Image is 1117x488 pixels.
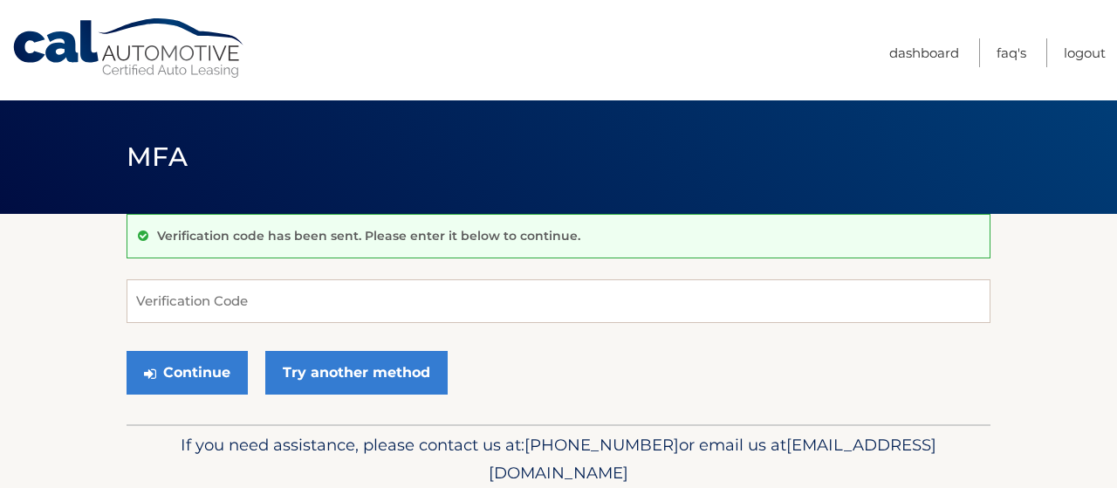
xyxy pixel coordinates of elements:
p: If you need assistance, please contact us at: or email us at [138,431,979,487]
span: [PHONE_NUMBER] [524,435,679,455]
a: Logout [1064,38,1106,67]
span: [EMAIL_ADDRESS][DOMAIN_NAME] [489,435,936,483]
a: FAQ's [997,38,1026,67]
a: Cal Automotive [11,17,247,79]
a: Dashboard [889,38,959,67]
button: Continue [127,351,248,395]
input: Verification Code [127,279,990,323]
p: Verification code has been sent. Please enter it below to continue. [157,228,580,244]
span: MFA [127,141,188,173]
a: Try another method [265,351,448,395]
